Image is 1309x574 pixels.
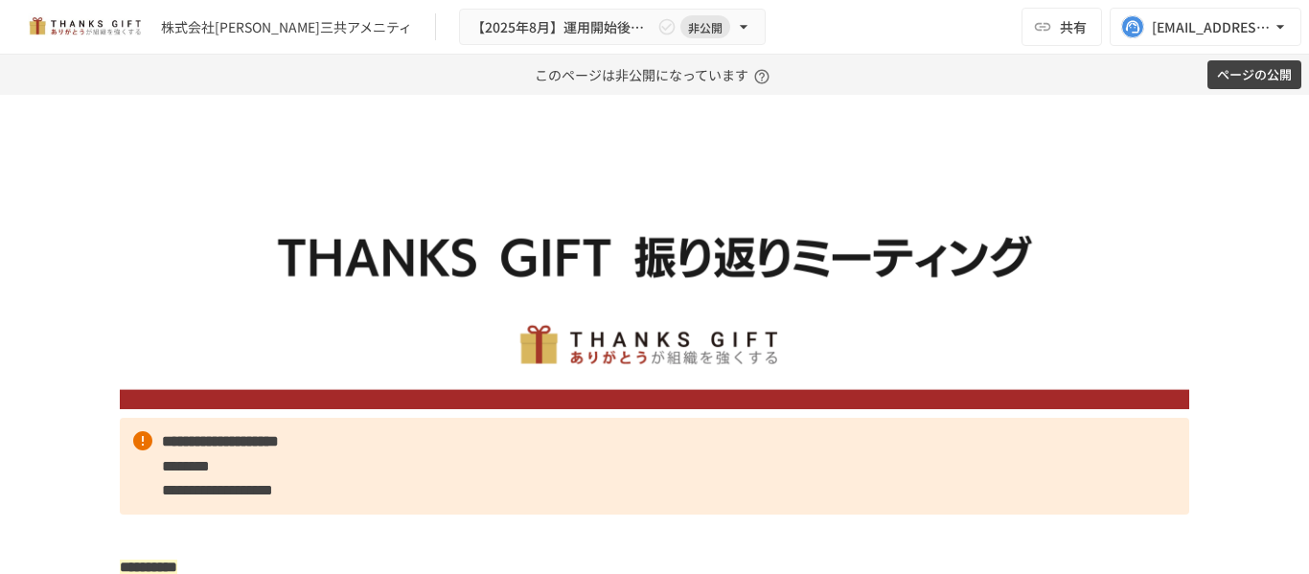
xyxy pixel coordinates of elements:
button: ページの公開 [1207,60,1301,90]
img: ywjCEzGaDRs6RHkpXm6202453qKEghjSpJ0uwcQsaCz [120,142,1189,409]
img: mMP1OxWUAhQbsRWCurg7vIHe5HqDpP7qZo7fRoNLXQh [23,11,146,42]
div: 株式会社[PERSON_NAME]三共アメニティ [161,17,412,37]
button: [EMAIL_ADDRESS][DOMAIN_NAME] [1110,8,1301,46]
span: 【2025年8月】運用開始後振り返りミーティング [471,15,654,39]
span: 共有 [1060,16,1087,37]
div: [EMAIL_ADDRESS][DOMAIN_NAME] [1152,15,1271,39]
span: 非公開 [680,17,730,37]
button: 【2025年8月】運用開始後振り返りミーティング非公開 [459,9,766,46]
p: このページは非公開になっています [535,55,775,95]
button: 共有 [1022,8,1102,46]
